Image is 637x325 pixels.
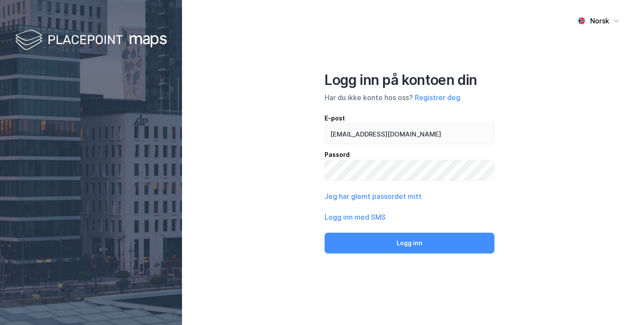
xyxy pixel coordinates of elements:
button: Logg inn [325,233,494,253]
button: Registrer deg [415,92,460,103]
button: Logg inn med SMS [325,212,386,222]
div: Norsk [590,16,609,26]
div: Passord [325,149,494,160]
button: Jeg har glemt passordet mitt [325,191,422,201]
div: Har du ikke konto hos oss? [325,92,494,103]
div: Logg inn på kontoen din [325,71,494,89]
iframe: Chat Widget [594,283,637,325]
div: E-post [325,113,494,123]
img: logo-white.f07954bde2210d2a523dddb988cd2aa7.svg [15,28,167,53]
